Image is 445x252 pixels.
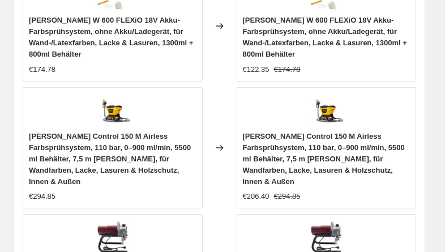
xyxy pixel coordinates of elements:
[243,191,269,202] div: €206.40
[243,132,405,186] span: [PERSON_NAME] Control 150 M Airless Farbsprühsystem, 110 bar, 0–900 ml/min, 5500 ml Behälter, 7,5...
[243,16,407,58] span: [PERSON_NAME] W 600 FLEXiO 18V Akku-Farbsprühsystem, ohne Akku/Ladegerät, für Wand-/Latexfarben, ...
[29,64,55,75] div: €174.78
[29,191,55,202] div: €294.85
[29,16,193,58] span: [PERSON_NAME] W 600 FLEXiO 18V Akku-Farbsprühsystem, ohne Akku/Ladegerät, für Wand-/Latexfarben, ...
[309,93,343,127] img: 51ueYsnrbEL_80x.jpg
[96,93,130,127] img: 51ueYsnrbEL_80x.jpg
[243,64,269,75] div: €122.35
[274,191,301,202] strike: €294.85
[274,64,301,75] strike: €174.78
[29,132,191,186] span: [PERSON_NAME] Control 150 M Airless Farbsprühsystem, 110 bar, 0–900 ml/min, 5500 ml Behälter, 7,5...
